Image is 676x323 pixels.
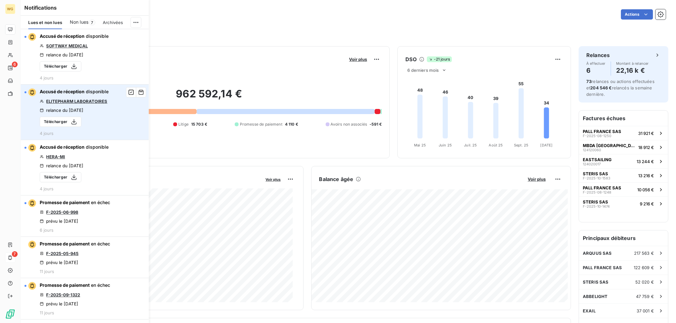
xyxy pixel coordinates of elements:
h6: Relances [586,51,610,59]
button: Promesse de paiement en échecF-2025-09-1322prévu le [DATE]11 jours [20,278,149,319]
span: Promesse de paiement [40,282,90,288]
span: 7 [89,20,95,25]
span: Voir plus [266,177,281,182]
span: À effectuer [586,62,606,65]
div: prévu le [DATE] [40,260,78,265]
span: F-2025-10-1474 [583,204,610,208]
h6: DSO [405,55,416,63]
h6: Notifications [24,4,145,12]
span: 124020017 [583,162,601,166]
span: 4 jours [40,186,53,191]
span: 9 216 € [640,201,654,206]
span: disponible [86,89,109,94]
h6: Principaux débiteurs [579,230,668,246]
span: en échec [91,200,110,205]
div: WG [5,4,15,14]
button: Télécharger [40,117,81,127]
a: F-2025-06-998 [46,210,78,215]
span: 47 759 € [636,294,654,299]
h6: Balance âgée [319,175,354,183]
span: PALL FRANCE SAS [583,265,622,270]
a: F-2025-09-1322 [46,292,80,297]
button: PALL FRANCE SASF-2025-08-124810 056 € [579,182,668,196]
span: Avoirs non associés [331,121,367,127]
tspan: Août 25 [489,143,503,147]
button: Promesse de paiement en échecF-2025-05-945prévu le [DATE]11 jours [20,237,149,278]
span: 13 244 € [637,159,654,164]
span: Promesse de paiement [40,200,90,205]
span: 11 jours [40,310,54,315]
iframe: Intercom live chat [654,301,670,317]
img: Logo LeanPay [5,309,15,319]
span: 217 563 € [634,251,654,256]
button: PALL FRANCE SASF-2025-08-125031 921 € [579,126,668,140]
span: 204 546 € [590,85,612,90]
span: 6 derniers mois [407,68,439,73]
div: prévu le [DATE] [40,301,78,306]
span: Voir plus [349,57,367,62]
button: Promesse de paiement en échecF-2025-06-998prévu le [DATE]6 jours [20,195,149,237]
button: Télécharger [40,172,81,182]
span: disponible [86,33,109,39]
span: STERIS SAS [583,199,608,204]
span: 11 jours [40,269,54,274]
a: SOFTWAY MEDICAL [46,43,88,48]
span: EXAIL [583,308,596,313]
span: 122 609 € [634,265,654,270]
span: en échec [91,282,110,288]
div: relance du [DATE] [40,163,83,168]
div: relance du [DATE] [40,52,83,57]
tspan: [DATE] [541,143,553,147]
h6: Factures échues [579,111,668,126]
span: 10 056 € [637,187,654,192]
span: 52 020 € [635,279,654,285]
button: STERIS SASF-2025-10-14749 216 € [579,196,668,211]
span: 124120060 [583,148,601,152]
tspan: Juin 25 [439,143,452,147]
span: F-2025-10-1583 [583,176,610,180]
span: 13 216 € [638,173,654,178]
span: Accusé de réception [40,144,85,150]
button: Accusé de réception disponibleELITEPHARM LABORATOIRESrelance du [DATE]Télécharger4 jours [20,85,149,140]
span: PALL FRANCE SAS [583,129,621,134]
a: ELITEPHARM LABORATOIRES [46,99,107,104]
button: Accusé de réception disponibleHERA-MIrelance du [DATE]Télécharger4 jours [20,140,149,195]
h4: 6 [586,65,606,76]
span: STERIS SAS [583,171,608,176]
a: HERA-MI [46,154,65,159]
span: Promesse de paiement [240,121,282,127]
span: relances ou actions effectuées et relancés la semaine dernière. [586,79,655,97]
span: Litige [178,121,189,127]
span: ABBELIGHT [583,294,607,299]
span: Archivées [103,20,123,25]
button: Actions [621,9,653,20]
span: MBDA [GEOGRAPHIC_DATA] [583,143,636,148]
span: 6 jours [40,228,53,233]
span: Montant à relancer [616,62,649,65]
span: 15 703 € [191,121,207,127]
span: 4 jours [40,75,53,80]
div: relance du [DATE] [40,108,83,113]
button: Voir plus [264,176,283,182]
span: F-2025-08-1248 [583,190,611,194]
button: EASTSAILING12402001713 244 € [579,154,668,168]
h2: 962 592,14 € [36,87,382,107]
span: Non lues [70,19,88,25]
span: -21 jours [427,56,452,62]
span: Promesse de paiement [40,241,90,246]
span: 73 [586,79,591,84]
a: F-2025-05-945 [46,251,78,256]
button: MBDA [GEOGRAPHIC_DATA]12412006018 912 € [579,140,668,154]
span: 18 912 € [638,145,654,150]
button: Télécharger [40,61,81,71]
span: 4 110 € [285,121,298,127]
span: Voir plus [528,177,546,182]
span: STERIS SAS [583,279,609,285]
button: STERIS SASF-2025-10-158313 216 € [579,168,668,182]
span: EASTSAILING [583,157,612,162]
span: disponible [86,144,109,150]
span: ARQUUS SAS [583,251,612,256]
button: Accusé de réception disponibleSOFTWAY MEDICALrelance du [DATE]Télécharger4 jours [20,29,149,85]
span: -591 € [370,121,382,127]
span: 31 921 € [638,131,654,136]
